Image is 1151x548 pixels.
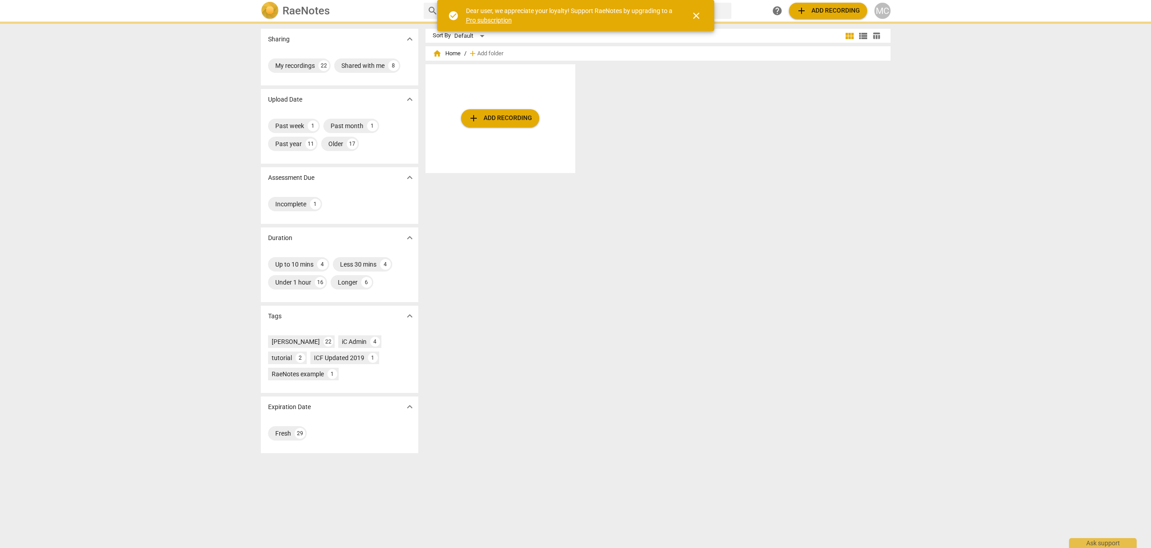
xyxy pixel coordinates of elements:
button: Table view [870,29,883,43]
button: MC [874,3,891,19]
div: tutorial [272,353,292,362]
div: 29 [295,428,305,439]
span: add [468,49,477,58]
button: Close [685,5,707,27]
div: Ask support [1069,538,1137,548]
span: expand_more [404,311,415,321]
div: 2 [296,353,305,363]
span: expand_more [404,401,415,412]
div: Shared with me [341,61,385,70]
span: table_chart [872,31,881,40]
span: Add folder [477,50,503,57]
div: [PERSON_NAME] [272,337,320,346]
div: ICF Updated 2019 [314,353,364,362]
div: 22 [323,337,333,347]
div: 1 [367,120,378,131]
button: Upload [789,3,867,19]
button: Show more [403,309,417,323]
div: 1 [368,353,378,363]
span: close [691,10,702,21]
a: LogoRaeNotes [261,2,417,20]
span: add [796,5,807,16]
a: Pro subscription [466,17,512,24]
div: Longer [338,278,358,287]
div: 17 [347,138,358,149]
button: Show more [403,32,417,46]
p: Duration [268,233,292,243]
div: Fresh [275,429,291,438]
button: Show more [403,400,417,414]
img: Logo [261,2,279,20]
a: Help [769,3,785,19]
span: expand_more [404,232,415,243]
h2: RaeNotes [282,4,330,17]
div: 4 [380,259,391,270]
span: search [427,5,438,16]
div: Past year [275,139,302,148]
div: 4 [370,337,380,347]
span: help [772,5,783,16]
div: Incomplete [275,200,306,209]
div: Older [328,139,343,148]
div: 4 [317,259,328,270]
p: Expiration Date [268,402,311,412]
button: Show more [403,93,417,106]
div: Past month [331,121,363,130]
div: 6 [361,277,372,288]
div: Up to 10 mins [275,260,314,269]
div: Sort By [433,32,451,39]
p: Upload Date [268,95,302,104]
div: 1 [327,369,337,379]
span: expand_more [404,94,415,105]
p: Assessment Due [268,173,314,183]
button: Upload [461,109,539,127]
div: 16 [315,277,326,288]
div: Dear user, we appreciate your loyalty! Support RaeNotes by upgrading to a [466,6,675,25]
button: Show more [403,231,417,245]
div: 11 [305,138,316,149]
span: Home [433,49,461,58]
button: Tile view [843,29,856,43]
div: iC Admin [342,337,367,346]
div: 8 [388,60,399,71]
span: home [433,49,442,58]
span: expand_more [404,172,415,183]
div: Default [454,29,488,43]
span: Add recording [796,5,860,16]
div: Less 30 mins [340,260,376,269]
button: Show more [403,171,417,184]
span: add [468,113,479,124]
div: 1 [310,199,321,209]
span: expand_more [404,34,415,45]
div: 22 [318,60,329,71]
div: Past week [275,121,304,130]
span: view_module [844,31,855,41]
div: Under 1 hour [275,278,311,287]
span: / [464,50,466,57]
p: Sharing [268,35,290,44]
button: List view [856,29,870,43]
div: 1 [308,120,318,131]
span: view_list [858,31,869,41]
span: Add recording [468,113,532,124]
div: My recordings [275,61,315,70]
div: RaeNotes example [272,370,324,379]
span: check_circle [448,10,459,21]
p: Tags [268,312,282,321]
